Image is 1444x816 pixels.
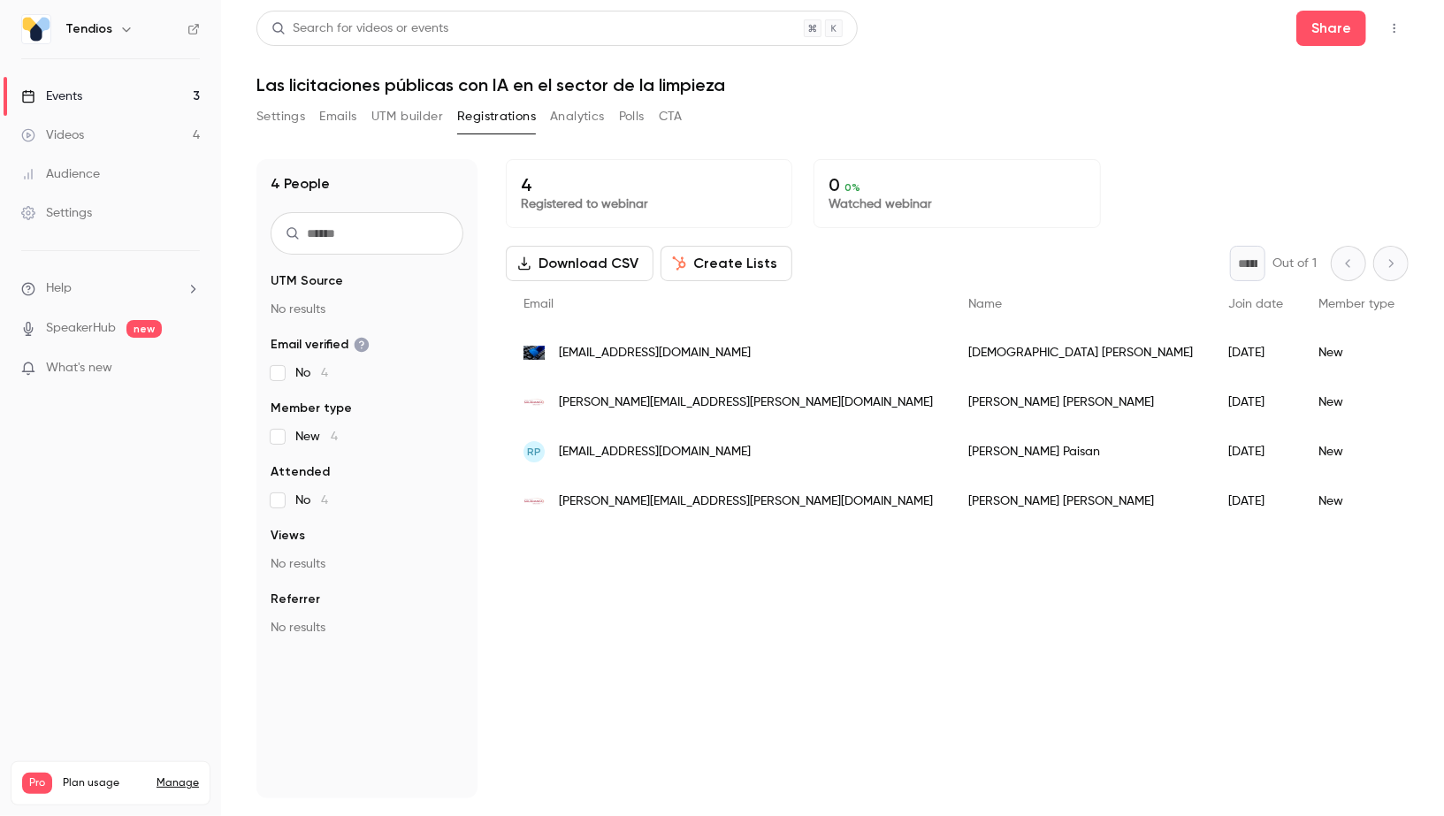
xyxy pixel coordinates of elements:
[619,103,645,131] button: Polls
[523,298,554,310] span: Email
[506,246,653,281] button: Download CSV
[521,195,777,213] p: Registered to webinar
[523,342,545,363] img: seresma.com
[1211,328,1301,377] div: [DATE]
[1211,477,1301,526] div: [DATE]
[21,165,100,183] div: Audience
[951,427,1211,477] div: [PERSON_NAME] Paisan
[661,246,792,281] button: Create Lists
[659,103,683,131] button: CTA
[271,272,343,290] span: UTM Source
[951,477,1211,526] div: [PERSON_NAME] [PERSON_NAME]
[21,204,92,222] div: Settings
[295,428,338,446] span: New
[457,103,536,131] button: Registrations
[1318,298,1394,310] span: Member type
[21,126,84,144] div: Videos
[1301,377,1412,427] div: New
[550,103,605,131] button: Analytics
[271,619,463,637] p: No results
[1211,427,1301,477] div: [DATE]
[21,88,82,105] div: Events
[46,279,72,298] span: Help
[46,319,116,338] a: SpeakerHub
[295,492,328,509] span: No
[829,174,1085,195] p: 0
[1301,427,1412,477] div: New
[21,279,200,298] li: help-dropdown-opener
[65,20,112,38] h6: Tendios
[271,272,463,637] section: facet-groups
[844,181,860,194] span: 0 %
[271,591,320,608] span: Referrer
[1301,328,1412,377] div: New
[22,15,50,43] img: Tendios
[1228,298,1283,310] span: Join date
[527,444,541,460] span: RP
[968,298,1002,310] span: Name
[559,344,751,362] span: [EMAIL_ADDRESS][DOMAIN_NAME]
[256,103,305,131] button: Settings
[1301,477,1412,526] div: New
[1296,11,1366,46] button: Share
[271,301,463,318] p: No results
[523,491,545,512] img: limpiezasyserviciossalamanca.com
[521,174,777,195] p: 4
[126,320,162,338] span: new
[523,392,545,413] img: limpiezasyserviciossalamanca.com
[321,367,328,379] span: 4
[271,555,463,573] p: No results
[371,103,443,131] button: UTM builder
[951,377,1211,427] div: [PERSON_NAME] [PERSON_NAME]
[559,393,933,412] span: [PERSON_NAME][EMAIL_ADDRESS][PERSON_NAME][DOMAIN_NAME]
[256,74,1409,95] h1: Las licitaciones públicas con IA en el sector de la limpieza
[295,364,328,382] span: No
[46,359,112,377] span: What's new
[22,773,52,794] span: Pro
[559,443,751,461] span: [EMAIL_ADDRESS][DOMAIN_NAME]
[331,431,338,443] span: 4
[829,195,1085,213] p: Watched webinar
[63,776,146,790] span: Plan usage
[271,463,330,481] span: Attended
[1211,377,1301,427] div: [DATE]
[1272,255,1317,272] p: Out of 1
[271,336,370,354] span: Email verified
[271,19,448,38] div: Search for videos or events
[271,173,330,194] h1: 4 People
[271,527,305,545] span: Views
[157,776,199,790] a: Manage
[321,494,328,507] span: 4
[559,492,933,511] span: [PERSON_NAME][EMAIL_ADDRESS][PERSON_NAME][DOMAIN_NAME]
[951,328,1211,377] div: [DEMOGRAPHIC_DATA] [PERSON_NAME]
[271,400,352,417] span: Member type
[319,103,356,131] button: Emails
